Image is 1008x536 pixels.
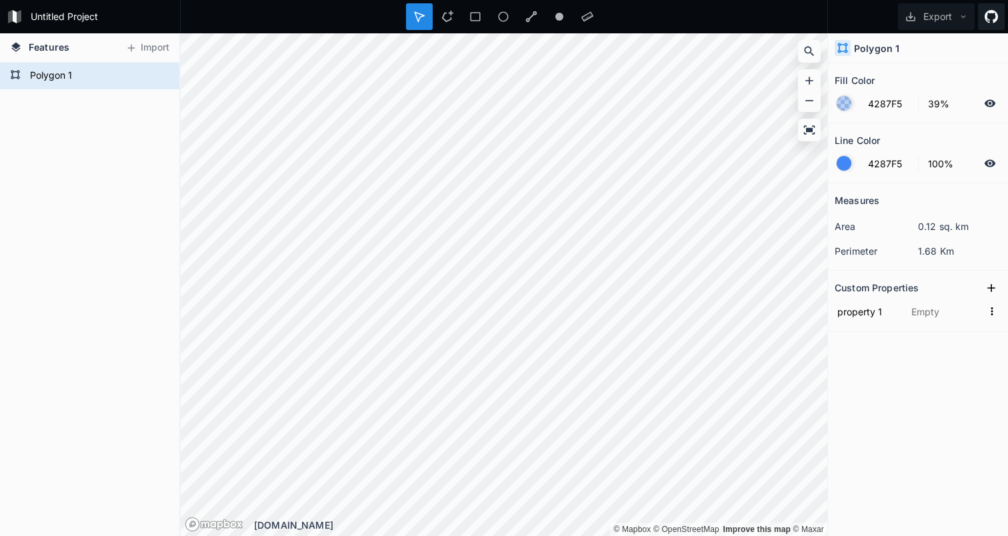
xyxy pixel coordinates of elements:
[835,277,919,298] h2: Custom Properties
[835,219,918,233] dt: area
[835,244,918,258] dt: perimeter
[918,244,1001,258] dd: 1.68 Km
[854,41,899,55] h4: Polygon 1
[835,130,880,151] h2: Line Color
[898,3,975,30] button: Export
[918,219,1001,233] dd: 0.12 sq. km
[835,301,902,321] input: Name
[653,525,719,534] a: OpenStreetMap
[29,40,69,54] span: Features
[119,37,176,59] button: Import
[185,517,243,532] a: Mapbox logo
[793,525,825,534] a: Maxar
[613,525,651,534] a: Mapbox
[254,518,827,532] div: [DOMAIN_NAME]
[723,525,791,534] a: Map feedback
[835,70,875,91] h2: Fill Color
[835,190,879,211] h2: Measures
[909,301,983,321] input: Empty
